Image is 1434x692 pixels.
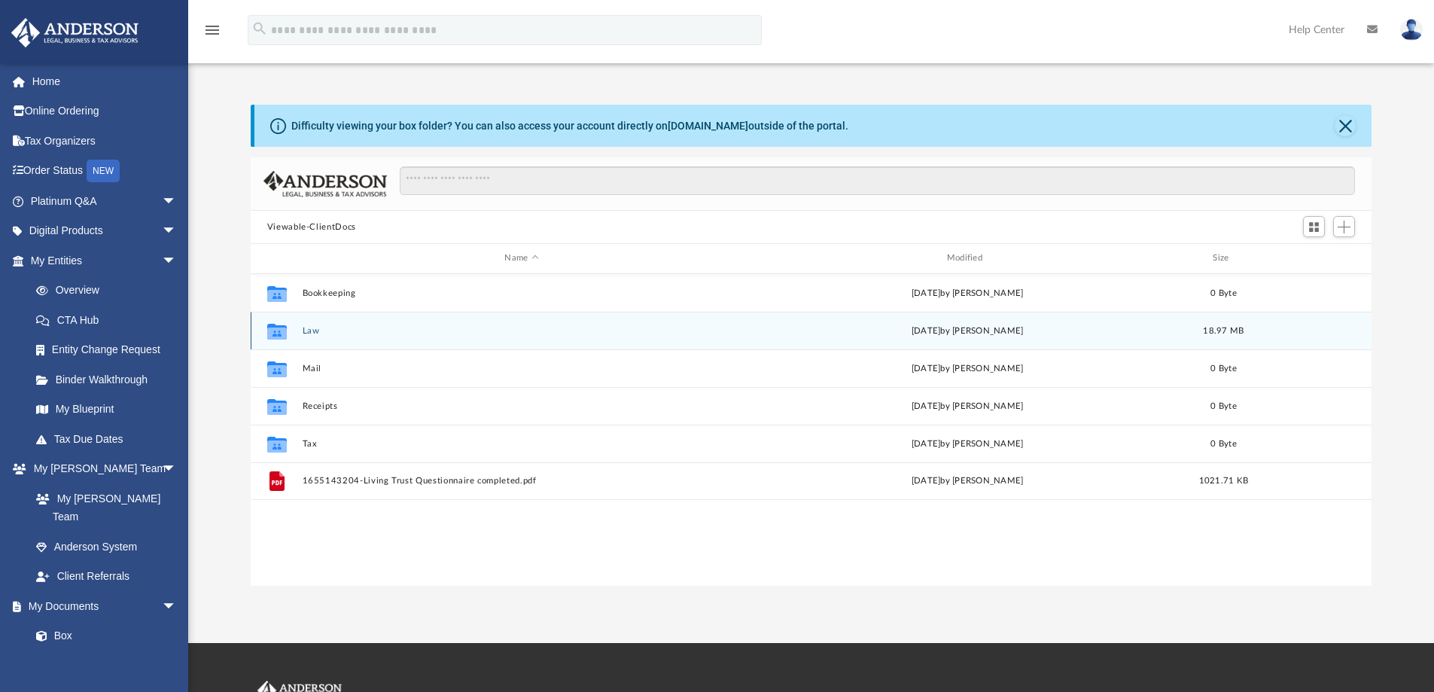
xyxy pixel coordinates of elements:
a: My [PERSON_NAME] Team [21,483,184,532]
div: [DATE] by [PERSON_NAME] [747,474,1186,488]
input: Search files and folders [400,166,1355,195]
div: id [257,251,295,265]
div: Size [1193,251,1253,265]
button: Switch to Grid View [1303,216,1326,237]
a: Tax Organizers [11,126,199,156]
a: Entity Change Request [21,335,199,365]
a: Binder Walkthrough [21,364,199,395]
a: Online Ordering [11,96,199,127]
img: Anderson Advisors Platinum Portal [7,18,143,47]
div: Name [301,251,741,265]
span: arrow_drop_down [162,216,192,247]
a: My Entitiesarrow_drop_down [11,245,199,276]
span: 18.97 MB [1203,326,1244,334]
span: 0 Byte [1210,364,1237,372]
a: Home [11,66,199,96]
span: 0 Byte [1210,439,1237,447]
div: [DATE] by [PERSON_NAME] [747,324,1186,337]
a: Order StatusNEW [11,156,199,187]
a: My [PERSON_NAME] Teamarrow_drop_down [11,454,192,484]
button: Receipts [302,401,741,411]
button: Tax [302,439,741,449]
div: [DATE] by [PERSON_NAME] [747,361,1186,375]
a: My Documentsarrow_drop_down [11,591,192,621]
span: arrow_drop_down [162,186,192,217]
a: Anderson System [21,532,192,562]
a: [DOMAIN_NAME] [668,120,748,132]
div: [DATE] by [PERSON_NAME] [747,399,1186,413]
i: menu [203,21,221,39]
span: 0 Byte [1210,401,1237,410]
button: Law [302,326,741,336]
a: Box [21,621,184,651]
button: Close [1335,115,1356,136]
div: NEW [87,160,120,182]
a: Client Referrals [21,562,192,592]
div: grid [251,274,1372,586]
a: Digital Productsarrow_drop_down [11,216,199,246]
span: arrow_drop_down [162,245,192,276]
div: [DATE] by [PERSON_NAME] [747,286,1186,300]
button: Bookkeeping [302,288,741,298]
span: 0 Byte [1210,288,1237,297]
div: id [1260,251,1365,265]
button: Mail [302,364,741,373]
a: My Blueprint [21,395,192,425]
div: [DATE] by [PERSON_NAME] [747,437,1186,450]
span: arrow_drop_down [162,591,192,622]
a: Overview [21,276,199,306]
div: Difficulty viewing your box folder? You can also access your account directly on outside of the p... [291,118,848,134]
button: 1655143204-Living Trust Questionnaire completed.pdf [302,476,741,486]
div: Modified [747,251,1187,265]
a: Platinum Q&Aarrow_drop_down [11,186,199,216]
a: CTA Hub [21,305,199,335]
span: arrow_drop_down [162,454,192,485]
i: search [251,20,268,37]
a: menu [203,29,221,39]
button: Add [1333,216,1356,237]
img: User Pic [1400,19,1423,41]
span: 1021.71 KB [1198,477,1248,485]
a: Tax Due Dates [21,424,199,454]
button: Viewable-ClientDocs [267,221,356,234]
